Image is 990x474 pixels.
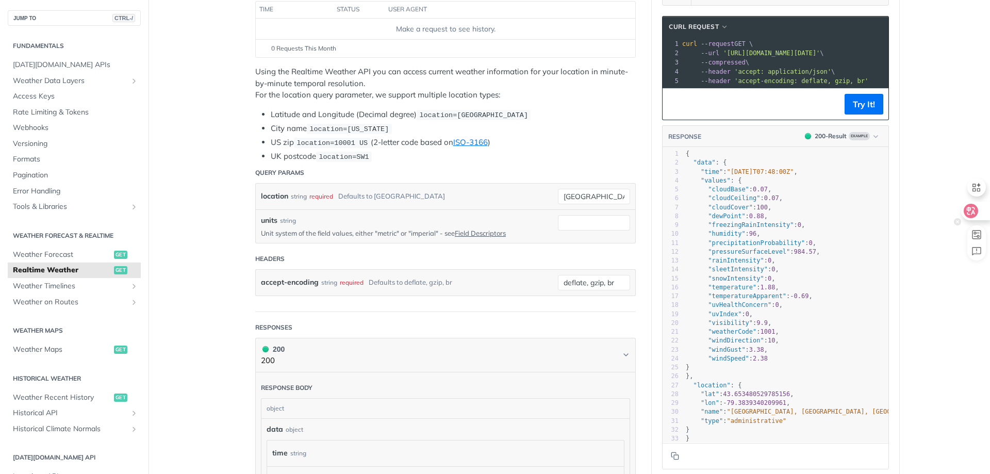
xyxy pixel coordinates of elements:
span: --header [701,77,731,85]
span: --request [701,40,734,47]
span: Formats [13,154,138,165]
span: 0.69 [794,292,809,300]
span: Access Keys [13,91,138,102]
span: curl [682,40,697,47]
span: 0.88 [749,213,764,220]
button: Try It! [845,94,883,115]
label: time [272,446,288,461]
span: 2.38 [753,355,768,362]
span: "humidity" [708,230,745,237]
h2: Weather Maps [8,326,141,335]
span: Example [849,132,870,140]
div: 32 [663,426,679,434]
span: 'accept: application/json' [734,68,831,75]
span: : , [686,239,816,247]
a: Tools & LibrariesShow subpages for Tools & Libraries [8,199,141,215]
a: Weather Data LayersShow subpages for Weather Data Layers [8,73,141,89]
div: Defaults to [GEOGRAPHIC_DATA] [338,189,445,204]
span: 0 Requests This Month [271,44,336,53]
a: Historical Climate NormalsShow subpages for Historical Climate Normals [8,421,141,437]
span: "values" [701,177,731,184]
span: "dewPoint" [708,213,745,220]
span: : , [686,204,771,211]
div: 14 [663,265,679,274]
a: Access Keys [8,89,141,104]
div: 4 [663,67,680,76]
div: 16 [663,283,679,292]
span: Webhooks [13,123,138,133]
div: 22 [663,336,679,345]
div: 20 [663,319,679,328]
a: Field Descriptors [455,229,506,237]
span: - [790,292,794,300]
span: --compressed [701,59,746,66]
div: required [340,275,364,290]
div: 28 [663,390,679,399]
label: units [261,215,277,226]
span: "uvHealthConcern" [708,301,771,308]
li: US zip (2-letter code based on ) [271,137,636,149]
span: 984.57 [794,248,816,255]
label: location [261,189,288,204]
div: string [321,275,337,290]
span: GET \ [682,40,753,47]
span: [DATE][DOMAIN_NAME] APIs [13,60,138,70]
div: 3 [663,58,680,67]
span: "windDirection" [708,337,764,344]
span: Weather Forecast [13,250,111,260]
a: Weather Forecastget [8,247,141,263]
div: 33 [663,434,679,443]
div: 15 [663,274,679,283]
span: --url [701,50,719,57]
button: RESPONSE [668,132,702,142]
div: string [290,446,306,461]
span: }, [686,372,694,380]
div: 3 [663,168,679,176]
span: : , [686,221,805,228]
span: location=SW1 [319,153,369,161]
span: : , [686,301,783,308]
span: 9.9 [756,319,768,326]
span: \ [682,50,824,57]
span: cURL Request [669,22,719,31]
div: 29 [663,399,679,407]
span: 0 [798,221,801,228]
button: Show subpages for Historical Climate Normals [130,425,138,433]
span: \ [682,68,835,75]
span: get [114,394,127,402]
li: City name [271,123,636,135]
span: 200 [262,346,269,352]
span: "lon" [701,399,719,406]
p: 200 [261,355,285,367]
span: : , [686,213,768,220]
span: : [686,355,768,362]
span: "lat" [701,390,719,398]
span: "visibility" [708,319,753,326]
span: : , [686,168,798,175]
div: 1 [663,39,680,48]
span: } [686,435,689,442]
button: JUMP TOCTRL-/ [8,10,141,26]
button: Show subpages for Weather Data Layers [130,77,138,85]
span: "cloudCeiling" [708,194,760,202]
span: "sleetIntensity" [708,266,768,273]
div: string [291,189,307,204]
span: : { [686,177,741,184]
span: location=[US_STATE] [309,125,389,133]
span: "administrative" [727,417,787,424]
h2: Weather Forecast & realtime [8,231,141,240]
span: "[DATE]T07:48:00Z" [727,168,794,175]
span: 0.07 [753,186,768,193]
span: : , [686,186,771,193]
span: location=[GEOGRAPHIC_DATA] [419,111,528,119]
div: 8 [663,212,679,221]
span: "uvIndex" [708,310,741,318]
span: 79.3839340209961 [727,399,787,406]
div: 19 [663,310,679,319]
a: Historical APIShow subpages for Historical API [8,405,141,421]
button: Show subpages for Weather Timelines [130,282,138,290]
th: user agent [385,2,615,18]
div: 1 [663,150,679,158]
span: "data" [693,159,715,166]
span: : [686,417,786,424]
